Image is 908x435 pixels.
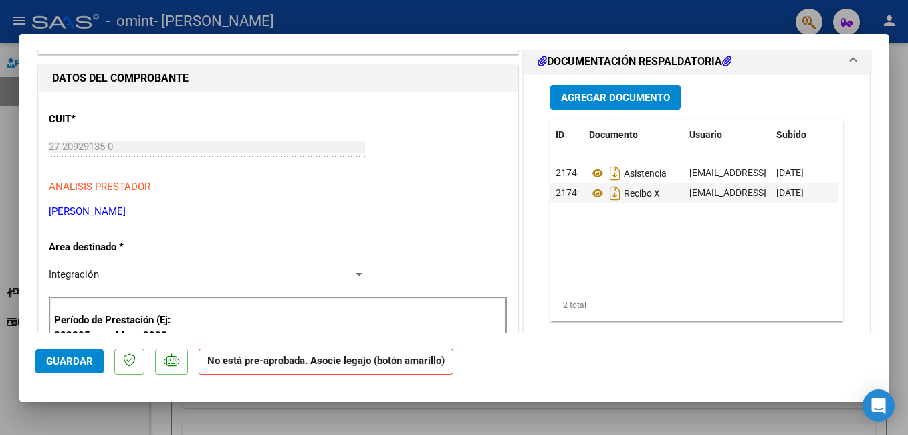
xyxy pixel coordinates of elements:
datatable-header-cell: ID [550,120,584,149]
strong: DATOS DEL COMPROBANTE [52,72,189,84]
button: Guardar [35,349,104,373]
span: Integración [49,268,99,280]
p: CUIT [49,112,187,127]
span: [DATE] [776,167,804,178]
span: ANALISIS PRESTADOR [49,181,150,193]
i: Descargar documento [606,163,624,184]
button: Agregar Documento [550,85,681,110]
strong: No está pre-aprobada. Asocie legajo (botón amarillo) [199,349,453,375]
datatable-header-cell: Usuario [684,120,771,149]
span: 21748 [556,167,582,178]
span: ID [556,129,564,140]
span: Documento [589,129,638,140]
p: [PERSON_NAME] [49,204,507,220]
span: Agregar Documento [561,92,670,104]
i: Descargar documento [606,183,624,204]
span: [DATE] [776,187,804,198]
div: 2 total [550,288,843,322]
span: 21749 [556,187,582,198]
div: DOCUMENTACIÓN RESPALDATORIA [524,75,869,353]
datatable-header-cell: Subido [771,120,838,149]
p: Area destinado * [49,240,187,255]
h1: DOCUMENTACIÓN RESPALDATORIA [538,54,731,70]
datatable-header-cell: Documento [584,120,684,149]
p: Período de Prestación (Ej: 202305 para Mayo 2023 [54,313,189,343]
div: Open Intercom Messenger [863,389,895,422]
span: Recibo X [589,188,660,199]
span: Subido [776,129,806,140]
span: Asistencia [589,168,667,179]
span: Usuario [689,129,722,140]
datatable-header-cell: Acción [838,120,905,149]
mat-expansion-panel-header: DOCUMENTACIÓN RESPALDATORIA [524,48,869,75]
span: Guardar [46,355,93,367]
